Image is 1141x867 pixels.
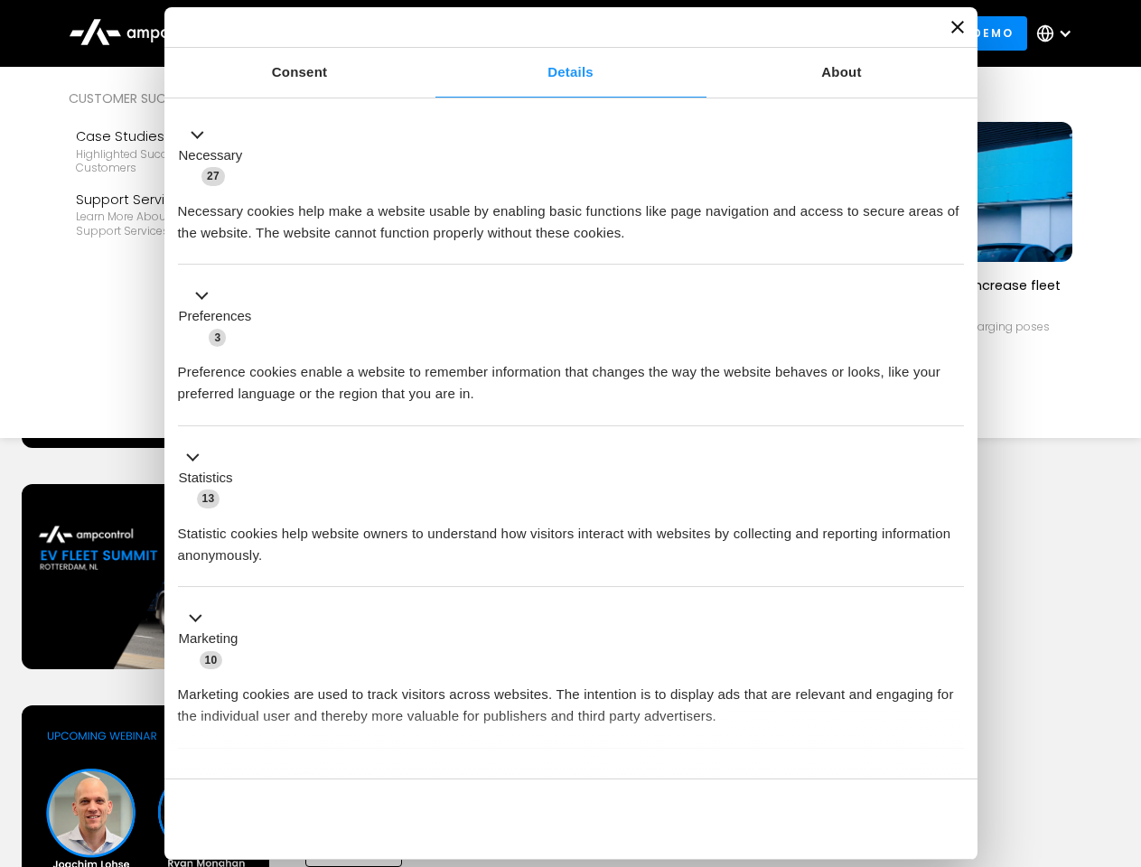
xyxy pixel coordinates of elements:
[178,124,254,187] button: Necessary (27)
[201,167,225,185] span: 27
[298,771,315,789] span: 2
[209,329,226,347] span: 3
[69,182,293,246] a: Support ServicesLearn more about Ampcontrol’s support services
[179,306,252,327] label: Preferences
[435,48,706,98] a: Details
[76,126,285,146] div: Case Studies
[76,147,285,175] div: Highlighted success stories From Our Customers
[69,89,293,108] div: Customer success
[178,285,263,349] button: Preferences (3)
[200,651,223,669] span: 10
[178,348,964,405] div: Preference cookies enable a website to remember information that changes the way the website beha...
[197,489,220,508] span: 13
[704,793,963,845] button: Okay
[951,21,964,33] button: Close banner
[76,190,285,210] div: Support Services
[178,769,326,791] button: Unclassified (2)
[179,629,238,649] label: Marketing
[178,509,964,566] div: Statistic cookies help website owners to understand how visitors interact with websites by collec...
[706,48,977,98] a: About
[69,119,293,182] a: Case StudiesHighlighted success stories From Our Customers
[178,670,964,727] div: Marketing cookies are used to track visitors across websites. The intention is to display ads tha...
[76,210,285,238] div: Learn more about Ampcontrol’s support services
[178,608,249,671] button: Marketing (10)
[178,446,244,509] button: Statistics (13)
[179,468,233,489] label: Statistics
[179,145,243,166] label: Necessary
[178,187,964,244] div: Necessary cookies help make a website usable by enabling basic functions like page navigation and...
[164,48,435,98] a: Consent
